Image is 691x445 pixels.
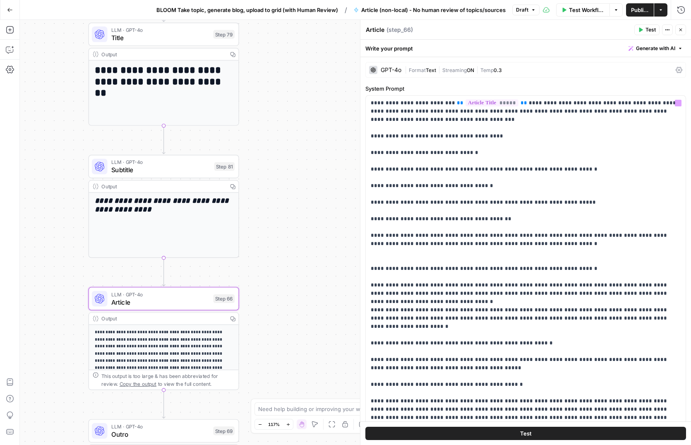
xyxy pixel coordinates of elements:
[101,183,224,190] div: Output
[111,158,210,166] span: LLM · GPT-4o
[111,297,209,307] span: Article
[111,33,209,42] span: Title
[426,67,436,73] span: Text
[120,381,156,387] span: Copy the output
[111,291,209,298] span: LLM · GPT-4o
[111,165,210,175] span: Subtitle
[151,3,343,17] button: BLOOM Take topic, generate blog, upload to grid (with Human Review)
[111,429,209,439] span: Outro
[442,67,467,73] span: Streaming
[214,162,235,171] div: Step 81
[569,6,605,14] span: Test Workflow
[111,26,209,34] span: LLM · GPT-4o
[213,30,235,38] div: Step 79
[345,5,347,15] span: /
[101,51,224,58] div: Output
[101,315,224,322] div: Output
[213,294,235,303] div: Step 66
[111,423,209,431] span: LLM · GPT-4o
[360,40,691,57] div: Write your prompt
[162,258,165,286] g: Edge from step_81 to step_66
[101,372,235,388] div: This output is too large & has been abbreviated for review. to view the full content.
[156,6,338,14] span: BLOOM Take topic, generate blog, upload to grid (with Human Review)
[381,67,401,73] div: GPT-4o
[625,43,686,54] button: Generate with AI
[626,3,654,17] button: Publish
[386,26,413,34] span: ( step_66 )
[436,65,442,74] span: |
[366,26,384,34] textarea: Article
[556,3,609,17] button: Test Workflow
[365,84,686,93] label: System Prompt
[268,421,280,428] span: 117%
[349,3,511,17] button: Article (non-local) - No human review of topics/sources
[634,24,660,35] button: Test
[474,65,480,74] span: |
[405,65,409,74] span: |
[213,426,235,435] div: Step 69
[365,427,686,440] button: Test
[516,6,528,14] span: Draft
[512,5,540,15] button: Draft
[645,26,656,34] span: Test
[520,429,532,438] span: Test
[361,6,506,14] span: Article (non-local) - No human review of topics/sources
[631,6,649,14] span: Publish
[409,67,426,73] span: Format
[480,67,494,73] span: Temp
[494,67,502,73] span: 0.3
[467,67,474,73] span: ON
[162,390,165,418] g: Edge from step_66 to step_69
[162,126,165,154] g: Edge from step_79 to step_81
[636,45,675,52] span: Generate with AI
